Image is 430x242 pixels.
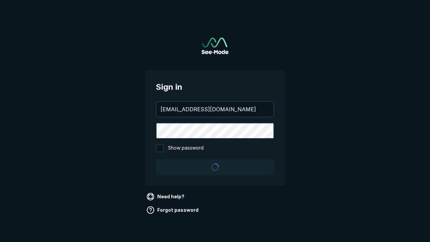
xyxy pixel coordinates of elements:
span: Show password [168,144,204,152]
input: your@email.com [157,102,273,117]
img: See-Mode Logo [202,38,228,54]
a: Forgot password [145,205,201,215]
a: Need help? [145,191,187,202]
span: Sign in [156,81,274,93]
a: Go to sign in [202,38,228,54]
